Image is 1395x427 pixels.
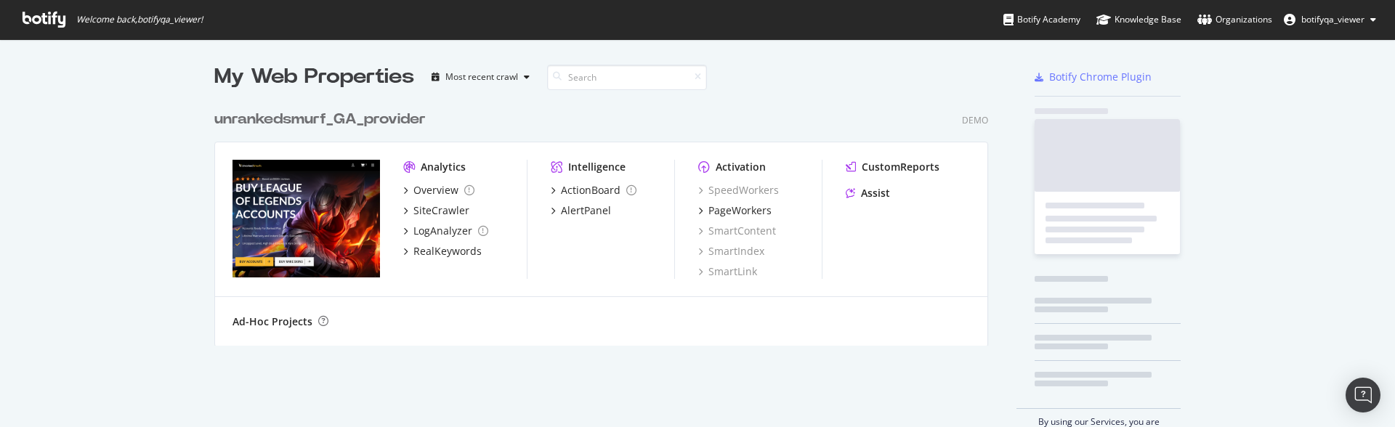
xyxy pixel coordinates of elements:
[551,203,611,218] a: AlertPanel
[1003,12,1080,27] div: Botify Academy
[1035,70,1152,84] a: Botify Chrome Plugin
[568,160,626,174] div: Intelligence
[698,203,772,218] a: PageWorkers
[232,160,380,277] img: unrankedsmurf_GA_provider
[846,186,890,200] a: Assist
[403,244,482,259] a: RealKeywords
[698,244,764,259] a: SmartIndex
[403,183,474,198] a: Overview
[421,160,466,174] div: Analytics
[698,183,779,198] a: SpeedWorkers
[716,160,766,174] div: Activation
[846,160,939,174] a: CustomReports
[403,224,488,238] a: LogAnalyzer
[698,224,776,238] a: SmartContent
[962,114,988,126] div: Demo
[76,14,203,25] span: Welcome back, botifyqa_viewer !
[445,73,518,81] div: Most recent crawl
[551,183,636,198] a: ActionBoard
[561,183,620,198] div: ActionBoard
[214,91,1000,346] div: grid
[708,203,772,218] div: PageWorkers
[426,65,535,89] button: Most recent crawl
[1346,378,1380,412] div: Open Intercom Messenger
[861,186,890,200] div: Assist
[1096,12,1181,27] div: Knowledge Base
[1301,13,1364,25] span: botifyqa_viewer
[1272,8,1388,31] button: botifyqa_viewer
[403,203,469,218] a: SiteCrawler
[413,183,458,198] div: Overview
[698,264,757,279] a: SmartLink
[561,203,611,218] div: AlertPanel
[214,62,414,91] div: My Web Properties
[413,224,472,238] div: LogAnalyzer
[232,314,312,329] div: Ad-Hoc Projects
[862,160,939,174] div: CustomReports
[547,65,707,90] input: Search
[1197,12,1272,27] div: Organizations
[413,244,482,259] div: RealKeywords
[214,109,426,130] div: unrankedsmurf_GA_provider
[214,109,432,130] a: unrankedsmurf_GA_provider
[413,203,469,218] div: SiteCrawler
[1049,70,1152,84] div: Botify Chrome Plugin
